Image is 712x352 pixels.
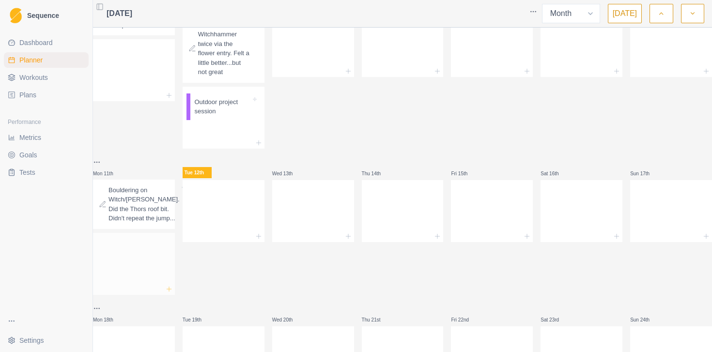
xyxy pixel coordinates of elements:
[4,70,89,85] a: Workouts
[19,55,43,65] span: Planner
[107,8,132,19] span: [DATE]
[183,316,212,323] p: Tue 19th
[4,147,89,163] a: Goals
[4,333,89,348] button: Settings
[93,170,122,177] p: Mon 11th
[272,170,301,177] p: Wed 13th
[93,316,122,323] p: Mon 18th
[4,87,89,103] a: Plans
[362,316,391,323] p: Thu 21st
[4,114,89,130] div: Performance
[19,150,37,160] span: Goals
[183,167,212,178] p: Tue 12th
[541,170,570,177] p: Sat 16th
[194,97,250,116] p: Outdoor project session
[19,38,53,47] span: Dashboard
[4,35,89,50] a: Dashboard
[93,180,175,229] div: Bouldering on Witch/[PERSON_NAME]. Did the Thors roof bit. Didn't repeat the jump...
[4,52,89,68] a: Planner
[19,133,41,142] span: Metrics
[186,93,261,120] div: Outdoor project session
[19,90,36,100] span: Plans
[541,316,570,323] p: Sat 23rd
[451,316,480,323] p: Fri 22nd
[451,170,480,177] p: Fri 15th
[10,8,22,24] img: Logo
[198,20,251,77] p: Climbed on Witchhammer twice via the flower entry. Felt a little better...but not great
[608,4,642,23] button: [DATE]
[630,170,659,177] p: Sun 17th
[630,316,659,323] p: Sun 24th
[4,4,89,27] a: LogoSequence
[27,12,59,19] span: Sequence
[362,170,391,177] p: Thu 14th
[108,185,180,223] p: Bouldering on Witch/[PERSON_NAME]. Did the Thors roof bit. Didn't repeat the jump...
[4,130,89,145] a: Metrics
[4,165,89,180] a: Tests
[183,15,264,83] div: Climbed on Witchhammer twice via the flower entry. Felt a little better...but not great
[19,168,35,177] span: Tests
[272,316,301,323] p: Wed 20th
[19,73,48,82] span: Workouts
